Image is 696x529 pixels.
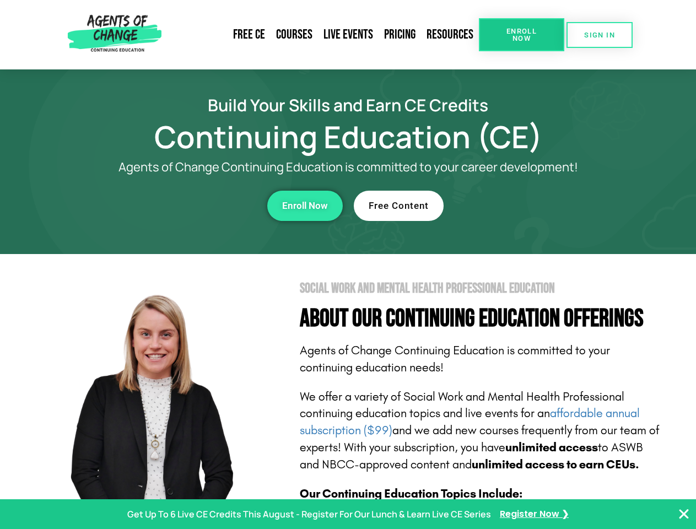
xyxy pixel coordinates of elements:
[421,22,479,47] a: Resources
[354,191,444,221] a: Free Content
[497,28,547,42] span: Enroll Now
[369,201,429,210] span: Free Content
[282,201,328,210] span: Enroll Now
[479,18,564,51] a: Enroll Now
[505,440,598,455] b: unlimited access
[271,22,318,47] a: Courses
[300,306,662,331] h4: About Our Continuing Education Offerings
[584,31,615,39] span: SIGN IN
[267,191,343,221] a: Enroll Now
[677,508,690,521] button: Close Banner
[472,457,639,472] b: unlimited access to earn CEUs.
[127,506,491,522] p: Get Up To 6 Live CE Credits This August - Register For Our Lunch & Learn Live CE Series
[34,97,662,113] h2: Build Your Skills and Earn CE Credits
[300,487,522,501] b: Our Continuing Education Topics Include:
[500,506,569,522] a: Register Now ❯
[318,22,379,47] a: Live Events
[228,22,271,47] a: Free CE
[34,124,662,149] h1: Continuing Education (CE)
[379,22,421,47] a: Pricing
[566,22,633,48] a: SIGN IN
[166,22,479,47] nav: Menu
[300,282,662,295] h2: Social Work and Mental Health Professional Education
[300,343,610,375] span: Agents of Change Continuing Education is committed to your continuing education needs!
[78,160,618,174] p: Agents of Change Continuing Education is committed to your career development!
[300,388,662,473] p: We offer a variety of Social Work and Mental Health Professional continuing education topics and ...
